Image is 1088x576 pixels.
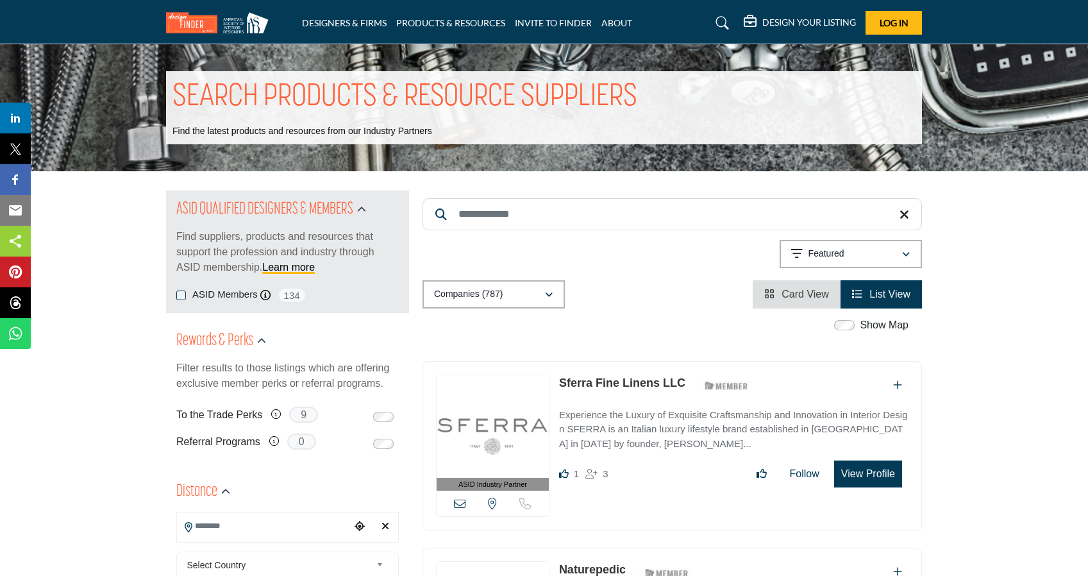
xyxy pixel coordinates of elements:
[764,289,829,300] a: View Card
[559,563,626,576] a: Naturepedic
[780,240,922,268] button: Featured
[177,513,350,538] input: Search Location
[350,513,369,541] div: Choose your current location
[423,198,922,230] input: Search Keyword
[373,412,394,422] input: Switch to To the Trade Perks
[458,479,527,490] span: ASID Industry Partner
[834,461,902,487] button: View Profile
[574,468,579,479] span: 1
[176,430,260,453] label: Referral Programs
[172,78,637,117] h1: SEARCH PRODUCTS & RESOURCE SUPPLIERS
[762,17,856,28] h5: DESIGN YOUR LISTING
[176,229,399,275] p: Find suppliers, products and resources that support the profession and industry through ASID memb...
[373,439,394,449] input: Switch to Referral Programs
[841,280,922,309] li: List View
[808,248,844,260] p: Featured
[437,375,549,491] a: ASID Industry Partner
[172,125,432,138] p: Find the latest products and resources from our Industry Partners
[515,17,592,28] a: INVITE TO FINDER
[289,407,318,423] span: 9
[852,289,910,300] a: View List
[176,330,253,353] h2: Rewards & Perks
[278,287,306,303] span: 134
[176,403,262,426] label: To the Trade Perks
[703,13,737,33] a: Search
[559,377,685,389] a: Sferra Fine Linens LLC
[585,466,608,482] div: Followers
[601,17,632,28] a: ABOUT
[287,434,316,450] span: 0
[262,262,315,273] a: Learn more
[893,380,902,391] a: Add To List
[176,198,353,221] h2: ASID QUALIFIED DESIGNERS & MEMBERS
[880,17,908,28] span: Log In
[559,469,569,479] i: Like
[869,289,910,300] span: List View
[437,375,549,478] img: Sferra Fine Linens LLC
[176,360,399,391] p: Filter results to those listings which are offering exclusive member perks or referral programs.
[176,480,217,504] h2: Distance
[559,375,685,392] p: Sferra Fine Linens LLC
[559,408,908,452] p: Experience the Luxury of Exquisite Craftsmanship and Innovation in Interior Design SFERRA is an I...
[396,17,505,28] a: PRODUCTS & RESOURCES
[559,400,908,452] a: Experience the Luxury of Exquisite Craftsmanship and Innovation in Interior Design SFERRA is an I...
[748,461,775,487] button: Like listing
[866,11,922,35] button: Log In
[753,280,841,309] li: Card View
[376,513,395,541] div: Clear search location
[782,289,829,300] span: Card View
[744,15,856,31] div: DESIGN YOUR LISTING
[434,288,503,301] p: Companies (787)
[782,461,828,487] button: Follow
[698,378,755,394] img: ASID Members Badge Icon
[166,12,275,33] img: Site Logo
[423,280,565,309] button: Companies (787)
[192,287,258,302] label: ASID Members
[187,557,372,573] span: Select Country
[860,318,908,333] label: Show Map
[176,291,186,300] input: ASID Members checkbox
[603,468,608,479] span: 3
[302,17,387,28] a: DESIGNERS & FIRMS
